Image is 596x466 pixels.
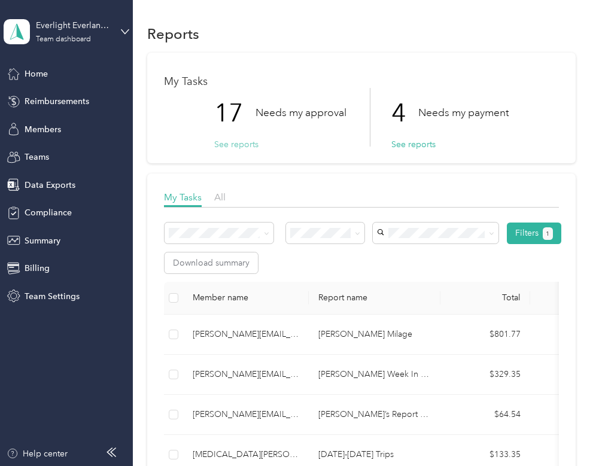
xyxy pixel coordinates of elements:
span: Compliance [25,206,72,219]
span: My Tasks [164,191,202,203]
th: Member name [183,282,309,315]
td: $329.35 [440,355,530,395]
div: [PERSON_NAME][EMAIL_ADDRESS][PERSON_NAME][DOMAIN_NAME] [193,328,299,341]
h1: My Tasks [164,75,558,88]
span: Summary [25,234,60,247]
button: 1 [543,227,553,240]
p: [DATE]-[DATE] Trips [318,448,431,461]
div: Team dashboard [36,36,91,43]
div: Everlight Everlance Account [36,19,111,32]
span: 1 [546,229,549,239]
p: Needs my payment [418,105,509,120]
p: [PERSON_NAME] Milage [318,328,431,341]
button: Help center [7,447,68,460]
span: All [214,191,226,203]
button: Filters1 [507,223,561,244]
iframe: Everlance-gr Chat Button Frame [529,399,596,466]
span: Billing [25,262,50,275]
span: Members [25,123,61,136]
h1: Reports [147,28,199,40]
p: [PERSON_NAME] Week In [GEOGRAPHIC_DATA] [318,368,431,381]
p: 4 [391,88,418,138]
th: Report name [309,282,440,315]
td: $801.77 [440,315,530,355]
button: See reports [214,138,259,151]
td: $64.54 [440,395,530,435]
div: [PERSON_NAME][EMAIL_ADDRESS][DOMAIN_NAME] [193,408,299,421]
span: Team Settings [25,290,80,303]
button: See reports [391,138,436,151]
p: [PERSON_NAME]’s Report Week Of 8/18-8/21 [318,408,431,421]
div: Total [450,293,521,303]
span: Reimbursements [25,95,89,108]
p: Needs my approval [256,105,346,120]
span: Data Exports [25,179,75,191]
div: [MEDICAL_DATA][PERSON_NAME] [193,448,299,461]
span: Home [25,68,48,80]
div: [PERSON_NAME][EMAIL_ADDRESS][PERSON_NAME][DOMAIN_NAME] [193,368,299,381]
button: Download summary [165,252,258,273]
span: Teams [25,151,49,163]
p: 17 [214,88,256,138]
div: Member name [193,293,299,303]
